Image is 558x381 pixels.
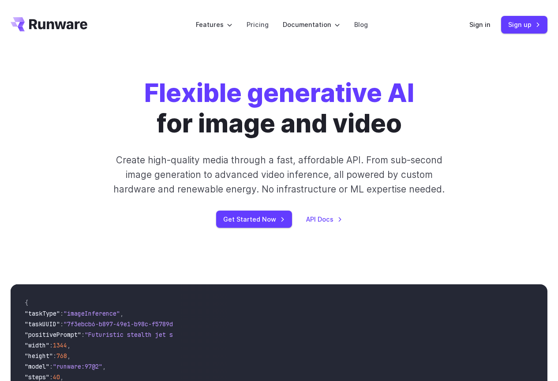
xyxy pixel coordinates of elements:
[25,331,81,339] span: "positivePrompt"
[196,19,232,30] label: Features
[306,214,342,224] a: API Docs
[56,352,67,360] span: 768
[67,352,71,360] span: ,
[144,77,414,108] strong: Flexible generative AI
[25,362,49,370] span: "model"
[49,362,53,370] span: :
[25,373,49,381] span: "steps"
[81,331,85,339] span: :
[64,320,198,328] span: "7f3ebcb6-b897-49e1-b98c-f5789d2d40d7"
[216,211,292,228] a: Get Started Now
[60,320,64,328] span: :
[25,309,60,317] span: "taskType"
[53,373,60,381] span: 40
[120,309,124,317] span: ,
[247,19,269,30] a: Pricing
[469,19,491,30] a: Sign in
[25,352,53,360] span: "height"
[25,341,49,349] span: "width"
[11,17,87,31] a: Go to /
[85,331,406,339] span: "Futuristic stealth jet streaking through a neon-lit cityscape with glowing purple exhaust"
[25,299,28,307] span: {
[60,373,64,381] span: ,
[64,309,120,317] span: "imageInference"
[49,373,53,381] span: :
[49,341,53,349] span: :
[283,19,340,30] label: Documentation
[67,341,71,349] span: ,
[53,362,102,370] span: "runware:97@2"
[107,153,451,197] p: Create high-quality media through a fast, affordable API. From sub-second image generation to adv...
[25,320,60,328] span: "taskUUID"
[53,341,67,349] span: 1344
[144,78,414,139] h1: for image and video
[354,19,368,30] a: Blog
[102,362,106,370] span: ,
[501,16,547,33] a: Sign up
[53,352,56,360] span: :
[60,309,64,317] span: :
